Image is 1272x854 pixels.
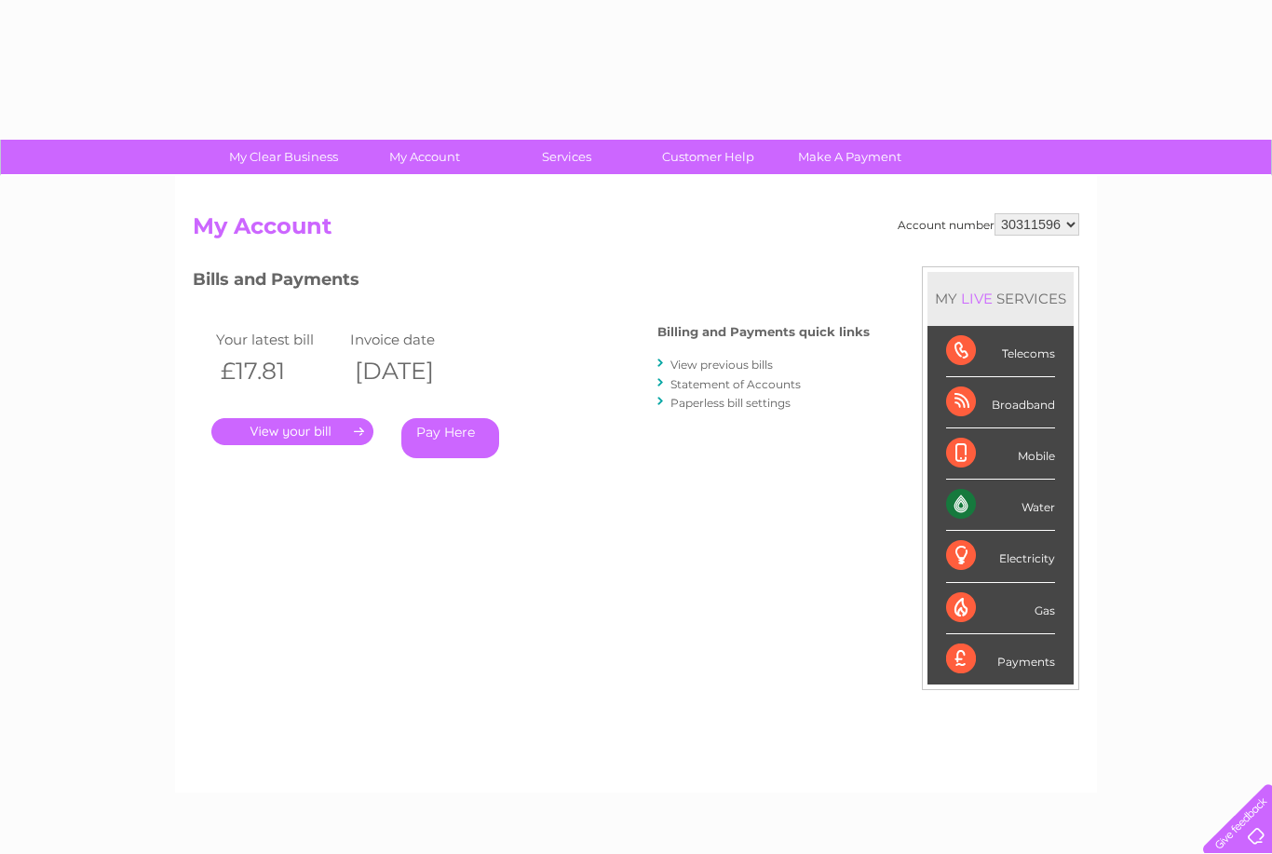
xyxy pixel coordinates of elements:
[946,326,1055,377] div: Telecoms
[193,213,1079,249] h2: My Account
[348,140,502,174] a: My Account
[670,377,801,391] a: Statement of Accounts
[898,213,1079,236] div: Account number
[345,352,480,390] th: [DATE]
[207,140,360,174] a: My Clear Business
[211,327,345,352] td: Your latest bill
[670,396,791,410] a: Paperless bill settings
[670,358,773,372] a: View previous bills
[211,352,345,390] th: £17.81
[657,325,870,339] h4: Billing and Payments quick links
[490,140,643,174] a: Services
[946,480,1055,531] div: Water
[631,140,785,174] a: Customer Help
[946,377,1055,428] div: Broadband
[193,266,870,299] h3: Bills and Payments
[345,327,480,352] td: Invoice date
[946,583,1055,634] div: Gas
[957,290,996,307] div: LIVE
[927,272,1074,325] div: MY SERVICES
[946,428,1055,480] div: Mobile
[401,418,499,458] a: Pay Here
[946,634,1055,685] div: Payments
[773,140,927,174] a: Make A Payment
[946,531,1055,582] div: Electricity
[211,418,373,445] a: .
